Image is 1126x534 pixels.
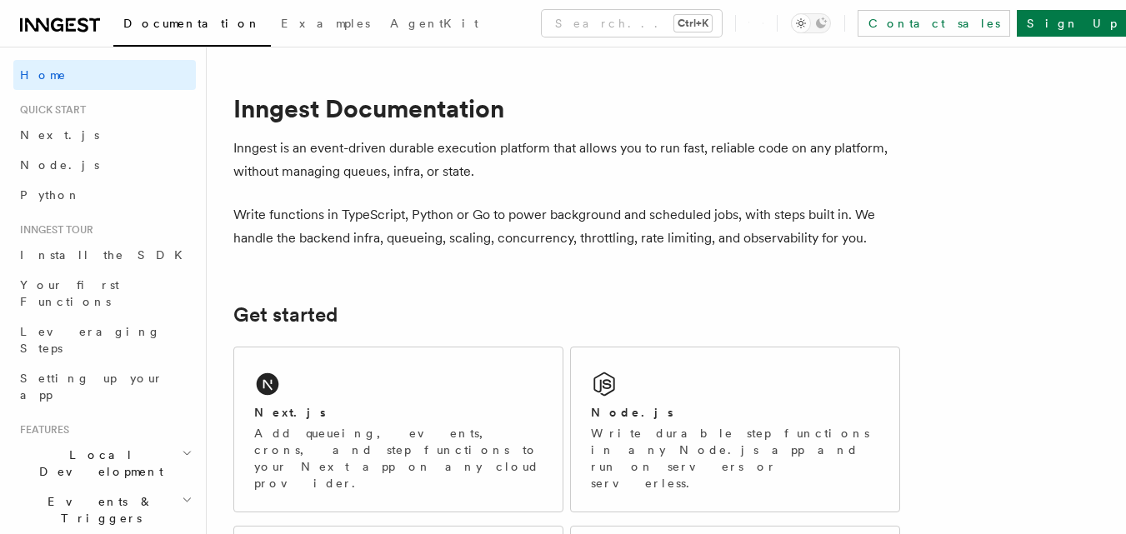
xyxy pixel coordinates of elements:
[20,67,67,83] span: Home
[20,325,161,355] span: Leveraging Steps
[791,13,831,33] button: Toggle dark mode
[20,188,81,202] span: Python
[20,158,99,172] span: Node.js
[113,5,271,47] a: Documentation
[233,203,900,250] p: Write functions in TypeScript, Python or Go to power background and scheduled jobs, with steps bu...
[13,223,93,237] span: Inngest tour
[591,425,879,492] p: Write durable step functions in any Node.js app and run on servers or serverless.
[380,5,488,45] a: AgentKit
[13,487,196,533] button: Events & Triggers
[233,347,563,512] a: Next.jsAdd queueing, events, crons, and step functions to your Next app on any cloud provider.
[390,17,478,30] span: AgentKit
[254,404,326,421] h2: Next.js
[13,103,86,117] span: Quick start
[13,240,196,270] a: Install the SDK
[13,493,182,527] span: Events & Triggers
[281,17,370,30] span: Examples
[20,128,99,142] span: Next.js
[542,10,722,37] button: Search...Ctrl+K
[13,120,196,150] a: Next.js
[233,137,900,183] p: Inngest is an event-driven durable execution platform that allows you to run fast, reliable code ...
[20,248,193,262] span: Install the SDK
[13,440,196,487] button: Local Development
[20,372,163,402] span: Setting up your app
[13,270,196,317] a: Your first Functions
[13,447,182,480] span: Local Development
[233,93,900,123] h1: Inngest Documentation
[20,278,119,308] span: Your first Functions
[13,363,196,410] a: Setting up your app
[570,347,900,512] a: Node.jsWrite durable step functions in any Node.js app and run on servers or serverless.
[233,303,338,327] a: Get started
[271,5,380,45] a: Examples
[13,60,196,90] a: Home
[13,150,196,180] a: Node.js
[858,10,1010,37] a: Contact sales
[123,17,261,30] span: Documentation
[13,317,196,363] a: Leveraging Steps
[254,425,543,492] p: Add queueing, events, crons, and step functions to your Next app on any cloud provider.
[13,423,69,437] span: Features
[13,180,196,210] a: Python
[591,404,673,421] h2: Node.js
[674,15,712,32] kbd: Ctrl+K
